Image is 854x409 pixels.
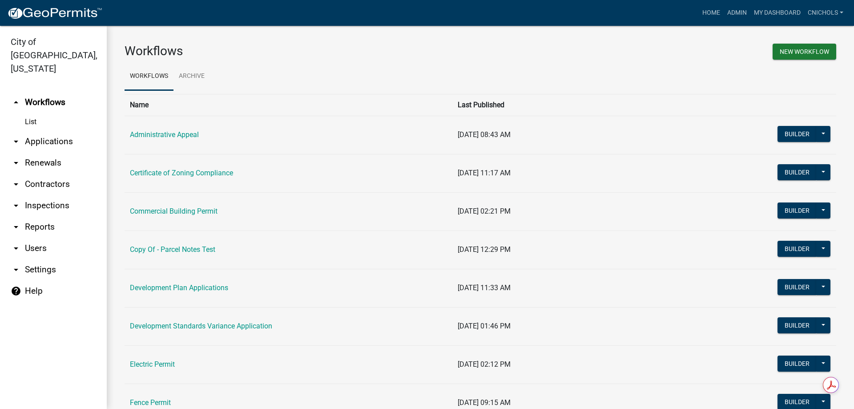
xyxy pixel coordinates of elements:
a: Archive [173,62,210,91]
button: Builder [777,202,817,219]
button: Builder [777,317,817,333]
h3: Workflows [125,44,474,59]
i: arrow_drop_down [11,158,21,168]
a: My Dashboard [750,4,804,21]
a: Commercial Building Permit [130,207,218,215]
a: Certificate of Zoning Compliance [130,169,233,177]
a: Administrative Appeal [130,130,199,139]
button: Builder [777,126,817,142]
a: Electric Permit [130,360,175,369]
i: arrow_drop_down [11,136,21,147]
i: arrow_drop_up [11,97,21,108]
button: Builder [777,356,817,372]
a: Development Plan Applications [130,283,228,292]
th: Last Published [452,94,698,116]
a: Workflows [125,62,173,91]
span: [DATE] 02:21 PM [458,207,511,215]
span: [DATE] 11:33 AM [458,283,511,292]
span: [DATE] 08:43 AM [458,130,511,139]
a: Development Standards Variance Application [130,322,272,330]
i: arrow_drop_down [11,200,21,211]
button: Builder [777,279,817,295]
a: cnichols [804,4,847,21]
span: [DATE] 09:15 AM [458,398,511,407]
span: [DATE] 11:17 AM [458,169,511,177]
button: Builder [777,164,817,180]
i: arrow_drop_down [11,264,21,275]
i: arrow_drop_down [11,222,21,232]
i: help [11,286,21,296]
button: Builder [777,241,817,257]
span: [DATE] 02:12 PM [458,360,511,369]
i: arrow_drop_down [11,243,21,254]
span: [DATE] 12:29 PM [458,245,511,254]
a: Fence Permit [130,398,171,407]
i: arrow_drop_down [11,179,21,190]
span: [DATE] 01:46 PM [458,322,511,330]
button: New Workflow [773,44,836,60]
a: Home [699,4,724,21]
a: Copy Of - Parcel Notes Test [130,245,215,254]
th: Name [125,94,452,116]
a: Admin [724,4,750,21]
